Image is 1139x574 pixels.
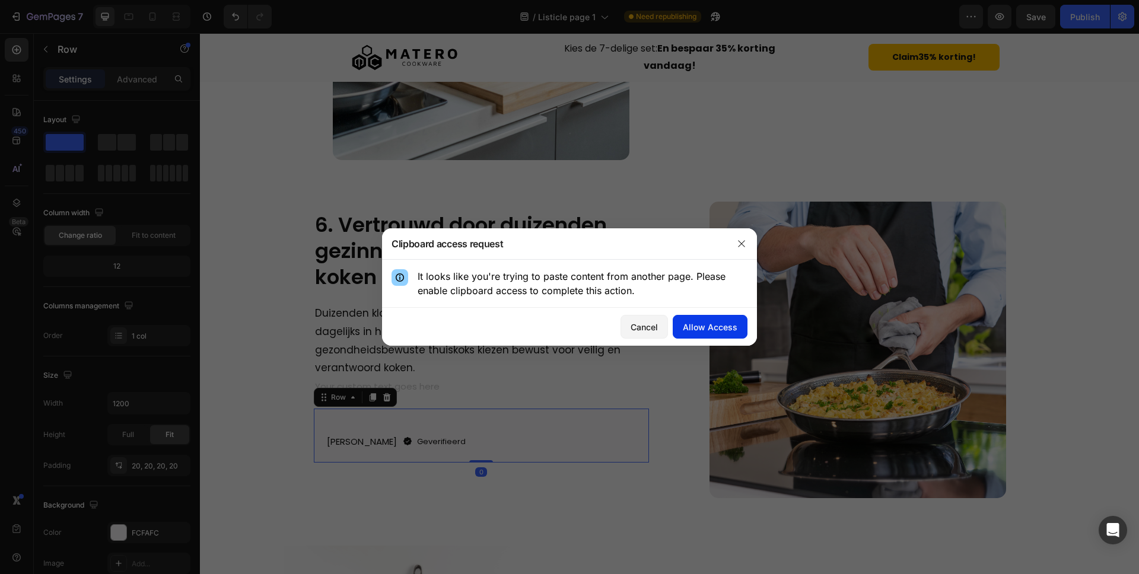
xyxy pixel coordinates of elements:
[217,401,266,415] p: Geverifieerd
[631,321,658,333] div: Cancel
[341,7,599,42] p: Kies de 7-delige set:
[146,9,265,39] img: gempages_568143333419910053-569255e6-1592-46f5-afde-5b830ce7de1c.png
[510,168,806,465] img: gempages_568143333419910053-18eb38ca-a800-4e4f-918e-96e1bd533763.jpg
[114,177,449,259] h2: 6. Vertrouwd door duizenden gezinnen die kiezen voor gezond koken
[392,237,503,251] h3: Clipboard access request
[692,17,776,31] p: Claim35% korting!
[1099,516,1127,544] div: Open Intercom Messenger
[127,400,197,416] p: [PERSON_NAME]
[673,315,747,339] button: Allow Access
[129,359,148,369] div: Row
[444,8,575,39] strong: En bespaar 35% korting vandaag!
[275,434,287,444] div: 0
[114,345,449,363] div: Rich Text Editor. Editing area: main
[418,269,747,298] p: It looks like you're trying to paste content from another page. Please enable clipboard access to...
[683,321,737,333] div: Allow Access
[115,271,448,343] p: Duizenden klanten over de hele wereld gebruiken Matero dagelijks in hun keuken. Gezinnen, hobbyko...
[621,315,668,339] button: Cancel
[669,11,800,37] a: Claim35% korting!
